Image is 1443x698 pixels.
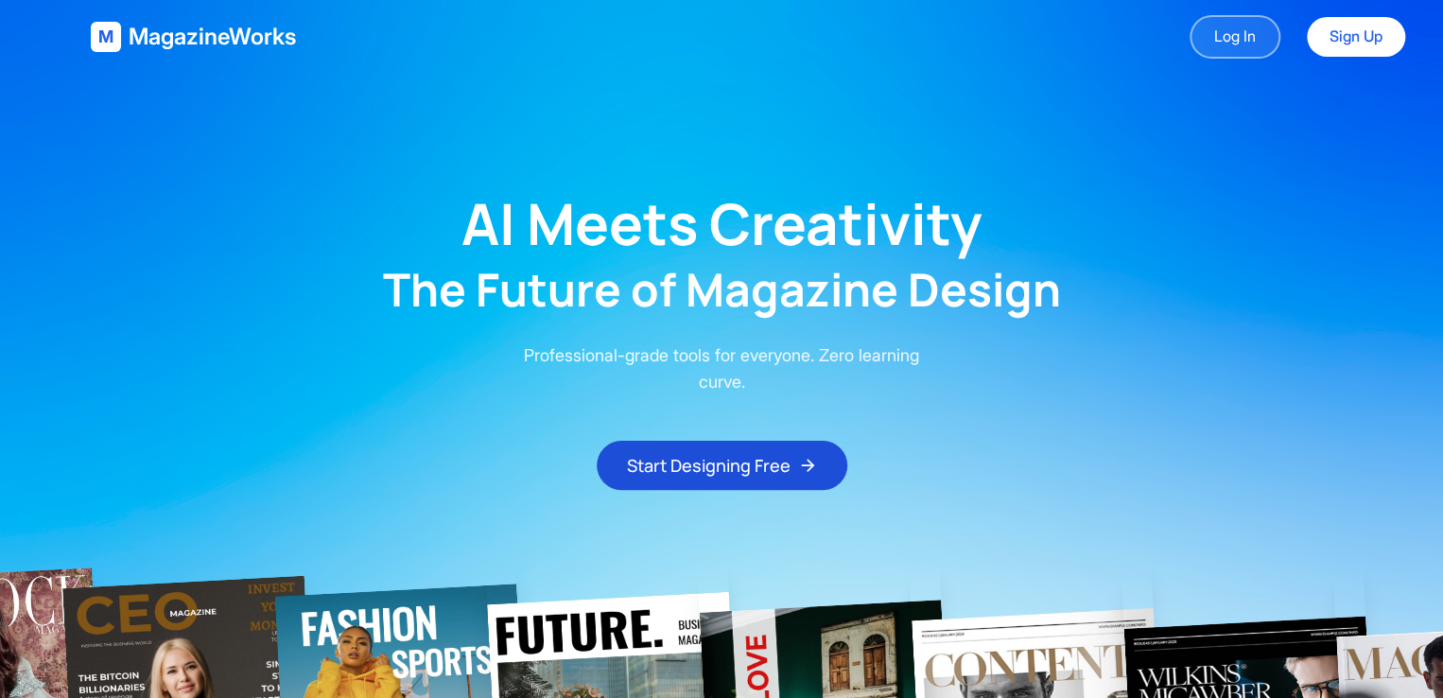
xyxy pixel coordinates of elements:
p: Professional-grade tools for everyone. Zero learning curve. [510,342,933,395]
span: MagazineWorks [129,22,296,52]
a: Sign Up [1307,17,1405,57]
a: Log In [1190,15,1280,59]
span: M [98,24,113,50]
h2: The Future of Magazine Design [383,267,1061,312]
button: Start Designing Free [597,441,847,490]
h1: AI Meets Creativity [461,195,982,252]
